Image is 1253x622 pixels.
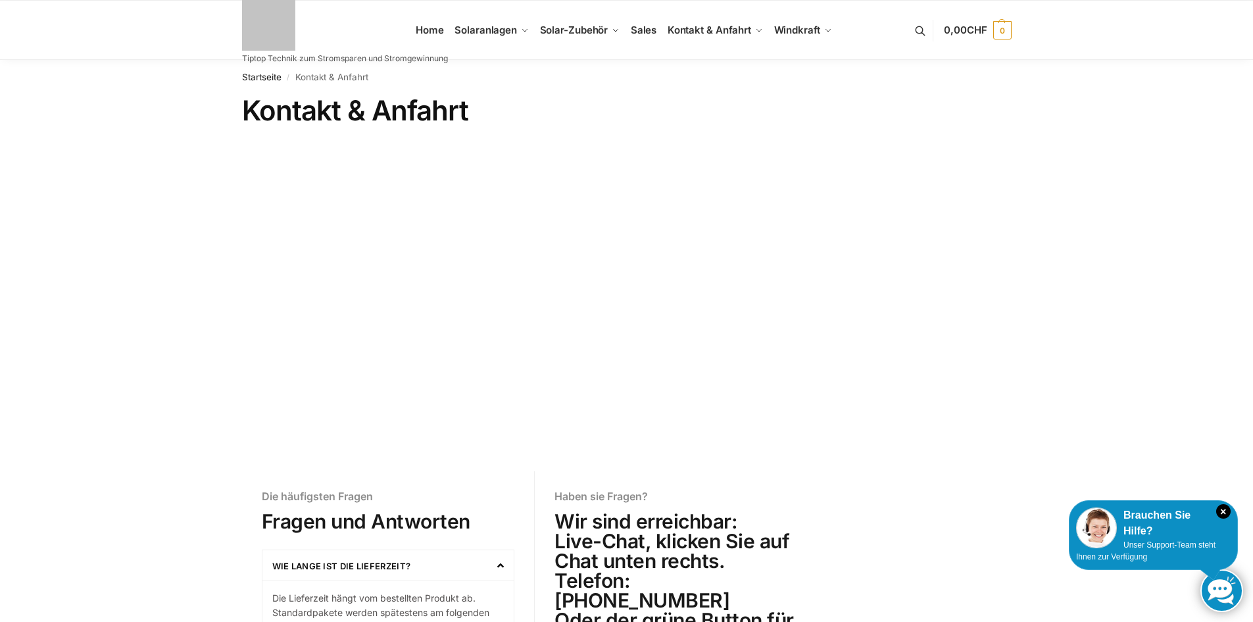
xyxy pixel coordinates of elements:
div: Wie lange ist die Lieferzeit? [262,550,514,581]
a: Windkraft [768,1,837,60]
a: Sales [625,1,662,60]
span: Sales [631,24,657,36]
span: Solaranlagen [455,24,517,36]
a: Solaranlagen [449,1,534,60]
h6: Die häufigsten Fragen [262,491,515,502]
span: / [282,72,295,83]
span: Kontakt & Anfahrt [668,24,751,36]
a: Solar-Zubehör [534,1,625,60]
i: Schließen [1216,504,1231,519]
p: Tiptop Technik zum Stromsparen und Stromgewinnung [242,55,448,63]
span: 0 [993,21,1012,39]
div: Brauchen Sie Hilfe? [1076,507,1231,539]
span: Windkraft [774,24,820,36]
h1: Kontakt & Anfahrt [242,94,1012,127]
img: Customer service [1076,507,1117,548]
a: Startseite [242,72,282,82]
span: CHF [967,24,987,36]
span: Solar-Zubehör [540,24,608,36]
nav: Breadcrumb [242,60,1012,94]
h2: Fragen und Antworten [262,511,515,531]
span: Unser Support-Team steht Ihnen zur Verfügung [1076,540,1216,561]
a: Wie lange ist die Lieferzeit? [272,561,411,571]
span: 0,00 [944,24,987,36]
h6: Haben sie Fragen? [554,491,807,502]
iframe: 3177 Laupen Bern Krankenhausweg 14 [134,143,1120,438]
a: 0,00CHF 0 [944,11,1011,50]
a: Kontakt & Anfahrt [662,1,768,60]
